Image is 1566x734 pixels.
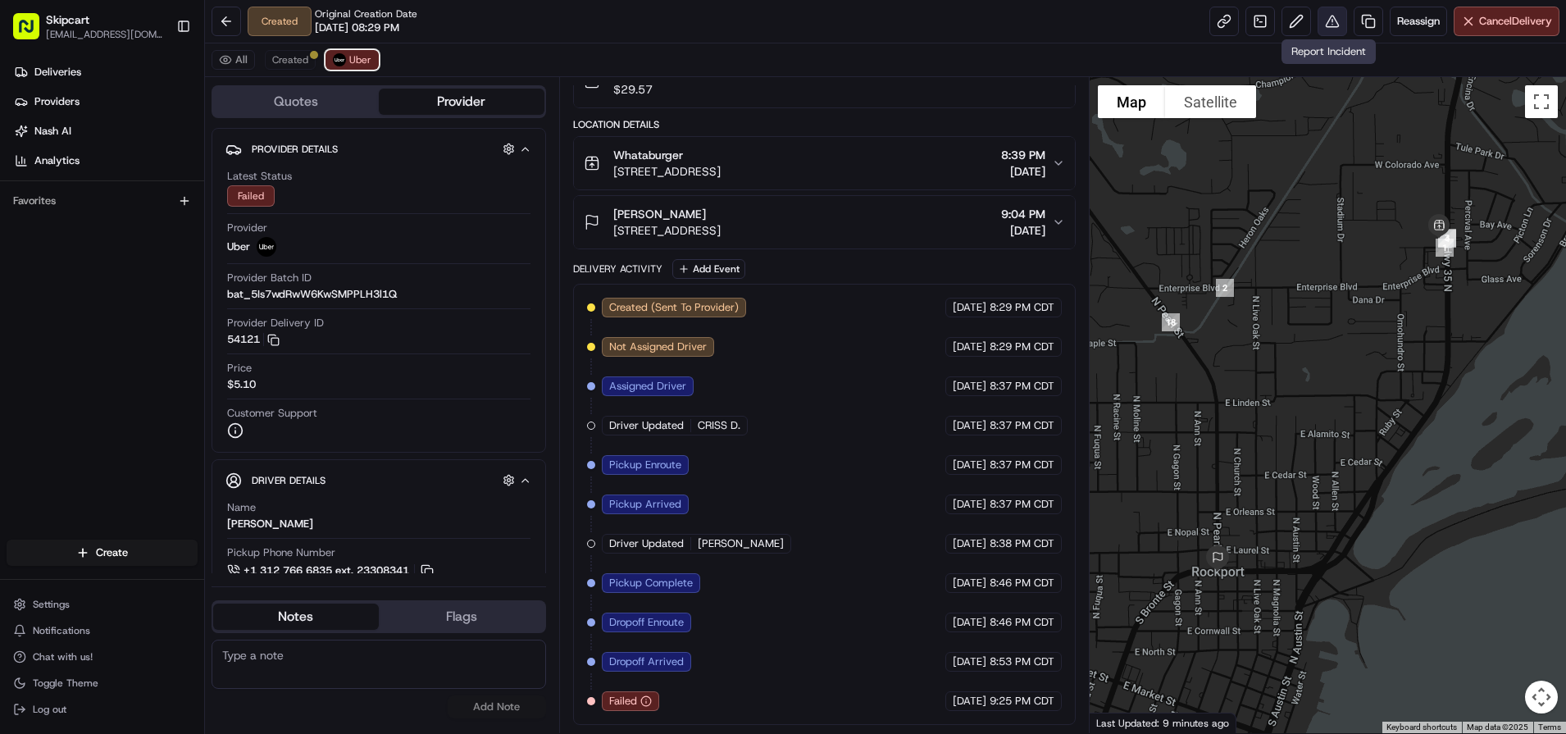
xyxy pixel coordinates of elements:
button: Log out [7,698,198,721]
span: Toggle Theme [33,677,98,690]
span: Deliveries [34,65,81,80]
span: Provider Delivery ID [227,316,324,331]
button: Show street map [1098,85,1165,118]
span: [DATE] [953,654,986,669]
span: Provider [227,221,267,235]
button: Flags [379,604,544,630]
span: Pickup Complete [609,576,693,590]
a: +1 312 766 6835 ext. 23308341 [227,562,436,580]
span: bat_5Is7wdRwW6KwSMPPLH3l1Q [227,287,397,302]
span: Knowledge Base [33,238,125,254]
button: Notes [213,604,379,630]
span: Uber [349,53,371,66]
span: Map data ©2025 [1467,723,1528,732]
a: Powered byPylon [116,277,198,290]
button: Whataburger[STREET_ADDRESS]8:39 PM[DATE] [574,137,1075,189]
img: 1736555255976-a54dd68f-1ca7-489b-9aae-adbdc363a1c4 [16,157,46,186]
span: 8:38 PM CDT [990,536,1054,551]
button: Driver Details [225,467,532,494]
p: Welcome 👋 [16,66,298,92]
span: Provider Details [252,143,338,156]
span: [DATE] 08:29 PM [315,21,399,35]
span: 8:37 PM CDT [990,497,1054,512]
span: Uber [227,239,250,254]
button: Provider Details [225,135,532,162]
span: [DATE] [1001,163,1045,180]
span: Create [96,545,128,560]
span: Pickup Arrived [609,497,681,512]
span: $5.10 [227,377,256,392]
span: API Documentation [155,238,263,254]
span: Analytics [34,153,80,168]
span: Reassign [1397,14,1440,29]
button: Reassign [1390,7,1447,36]
span: [PERSON_NAME] [698,536,784,551]
span: Log out [33,703,66,716]
img: Nash [16,16,49,49]
div: Favorites [7,188,198,214]
span: [PERSON_NAME] [613,206,706,222]
span: [DATE] [953,379,986,394]
button: Toggle fullscreen view [1525,85,1558,118]
span: 9:04 PM [1001,206,1045,222]
span: Pickup Enroute [609,458,681,472]
button: Notifications [7,619,198,642]
span: [DATE] [953,497,986,512]
div: Delivery Activity [573,262,662,276]
button: Created [265,50,316,70]
a: Terms (opens in new tab) [1538,723,1561,732]
div: Report Incident [1281,39,1376,64]
span: 8:39 PM [1001,147,1045,163]
span: Whataburger [613,147,683,163]
img: uber-new-logo.jpeg [257,237,276,257]
span: 8:29 PM CDT [990,300,1054,315]
span: Name [227,500,256,515]
span: Nash AI [34,124,71,139]
span: [STREET_ADDRESS] [613,163,721,180]
a: 💻API Documentation [132,231,270,261]
span: Driver Updated [609,536,684,551]
button: 54121 [227,332,280,347]
button: CancelDelivery [1454,7,1559,36]
div: [PERSON_NAME] [227,517,313,531]
span: [DATE] [953,300,986,315]
button: [PERSON_NAME][STREET_ADDRESS]9:04 PM[DATE] [574,196,1075,248]
span: 8:46 PM CDT [990,576,1054,590]
a: Providers [7,89,204,115]
span: 8:37 PM CDT [990,458,1054,472]
button: Skipcart[EMAIL_ADDRESS][DOMAIN_NAME] [7,7,170,46]
span: Created (Sent To Provider) [609,300,739,315]
div: 3 [1432,222,1463,253]
span: Chat with us! [33,650,93,663]
span: [DATE] [953,340,986,354]
span: $29.57 [613,81,653,98]
a: Analytics [7,148,204,174]
span: [DATE] [953,458,986,472]
span: Settings [33,598,70,611]
img: Google [1094,712,1148,733]
button: Map camera controls [1525,681,1558,713]
span: Notifications [33,624,90,637]
div: 1 [1429,232,1460,263]
button: Uber [325,50,379,70]
div: We're available if you need us! [56,173,207,186]
button: Keyboard shortcuts [1386,722,1457,733]
span: 8:37 PM CDT [990,379,1054,394]
span: Customer Support [227,406,317,421]
a: Nash AI [7,118,204,144]
span: [STREET_ADDRESS] [613,222,721,239]
a: Open this area in Google Maps (opens a new window) [1094,712,1148,733]
button: Skipcart [46,11,89,28]
button: All [212,50,255,70]
div: 📗 [16,239,30,253]
span: [DATE] [1001,222,1045,239]
span: Driver Updated [609,418,684,433]
span: 9:25 PM CDT [990,694,1054,709]
span: [DATE] [953,576,986,590]
button: Show satellite imagery [1165,85,1256,118]
span: Cancel Delivery [1479,14,1552,29]
span: Dropoff Arrived [609,654,684,669]
span: 8:29 PM CDT [990,340,1054,354]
